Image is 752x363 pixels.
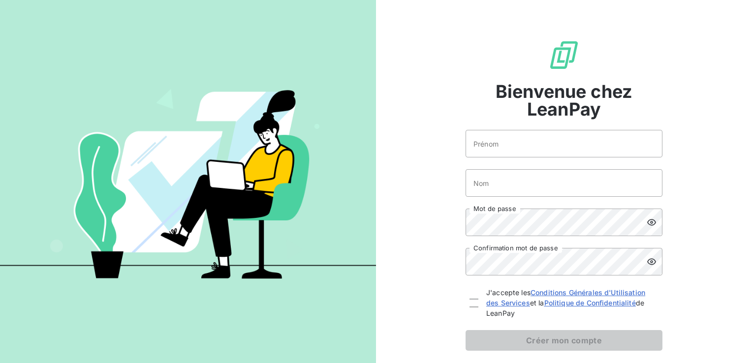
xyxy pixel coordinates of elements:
[486,287,658,318] span: J'accepte les et la de LeanPay
[466,83,662,118] span: Bienvenue chez LeanPay
[466,330,662,351] button: Créer mon compte
[548,39,580,71] img: logo sigle
[486,288,645,307] a: Conditions Générales d'Utilisation des Services
[466,130,662,157] input: placeholder
[466,169,662,197] input: placeholder
[544,299,636,307] a: Politique de Confidentialité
